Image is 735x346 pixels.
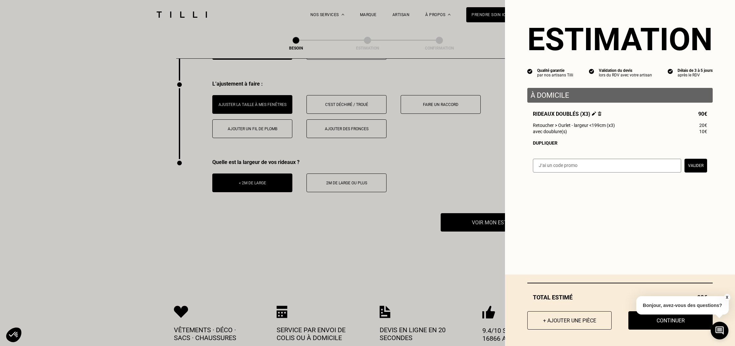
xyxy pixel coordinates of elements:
div: Qualité garantie [537,68,573,73]
span: avec doublure(s) [533,129,567,134]
img: Supprimer [598,112,601,116]
div: après le RDV [678,73,713,77]
div: Total estimé [527,294,713,301]
img: icon list info [668,68,673,74]
button: Continuer [628,311,713,330]
button: X [724,294,730,301]
img: Éditer [592,112,596,116]
div: Délais de 3 à 5 jours [678,68,713,73]
div: Dupliquer [533,140,707,146]
div: Validation du devis [599,68,652,73]
p: Bonjour, avez-vous des questions? [636,296,729,315]
span: Retoucher > Ourlet - largeur <199cm (x3) [533,123,615,128]
div: lors du RDV avec votre artisan [599,73,652,77]
span: 90€ [698,111,707,117]
span: 20€ [699,123,707,128]
span: 10€ [699,129,707,134]
section: Estimation [527,21,713,58]
input: J‘ai un code promo [533,159,681,173]
p: À domicile [531,91,709,99]
span: Rideaux doublés (x3) [533,111,601,117]
img: icon list info [527,68,533,74]
button: + Ajouter une pièce [527,311,612,330]
button: Valider [684,159,707,173]
img: icon list info [589,68,594,74]
div: par nos artisans Tilli [537,73,573,77]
